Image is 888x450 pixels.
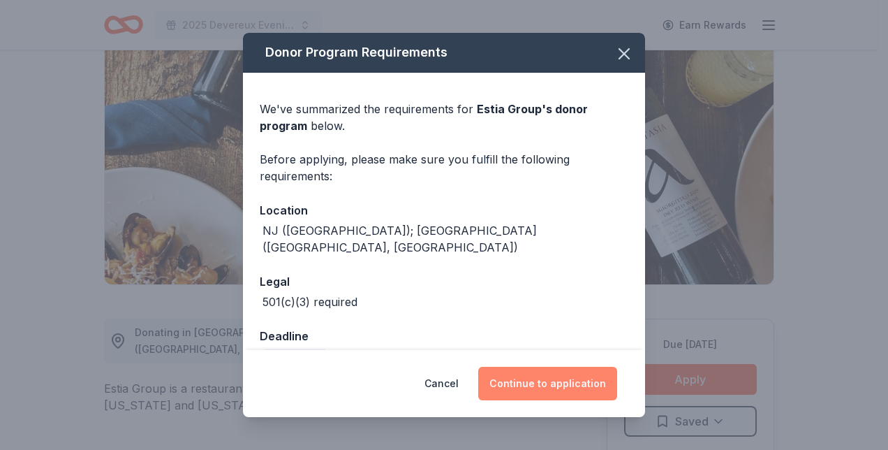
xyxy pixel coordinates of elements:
[260,101,628,134] div: We've summarized the requirements for below.
[478,367,617,400] button: Continue to application
[260,201,628,219] div: Location
[262,222,628,256] div: NJ ([GEOGRAPHIC_DATA]); [GEOGRAPHIC_DATA] ([GEOGRAPHIC_DATA], [GEOGRAPHIC_DATA])
[260,273,628,291] div: Legal
[424,367,459,400] button: Cancel
[260,151,628,184] div: Before applying, please make sure you fulfill the following requirements:
[262,293,357,310] div: 501(c)(3) required
[260,327,628,345] div: Deadline
[243,33,645,73] div: Donor Program Requirements
[262,349,327,368] div: Due [DATE]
